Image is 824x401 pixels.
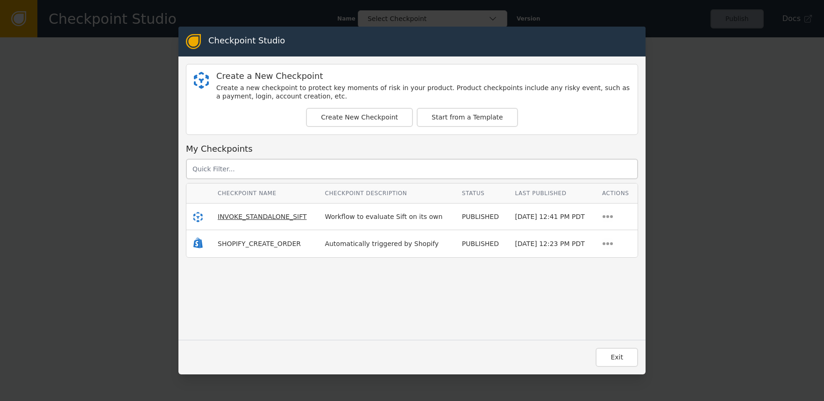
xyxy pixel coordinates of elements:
div: My Checkpoints [186,142,638,155]
div: Create a new checkpoint to protect key moments of risk in your product. Product checkpoints inclu... [216,84,630,100]
th: Checkpoint Description [318,183,455,204]
th: Checkpoint Name [211,183,318,204]
th: Last Published [508,183,595,204]
th: Actions [595,183,638,204]
div: PUBLISHED [462,239,501,249]
span: Automatically triggered by Shopify [325,240,439,247]
th: Status [455,183,508,204]
button: Start from a Template [417,108,518,127]
div: Checkpoint Studio [208,34,285,49]
button: Create New Checkpoint [306,108,413,127]
div: PUBLISHED [462,212,501,222]
button: Exit [596,348,638,367]
div: [DATE] 12:41 PM PDT [515,212,588,222]
div: [DATE] 12:23 PM PDT [515,239,588,249]
span: INVOKE_STANDALONE_SIFT [218,213,307,220]
input: Quick Filter... [186,159,638,179]
span: Workflow to evaluate Sift on its own [325,213,442,220]
div: Create a New Checkpoint [216,72,630,80]
span: SHOPIFY_CREATE_ORDER [218,240,301,247]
